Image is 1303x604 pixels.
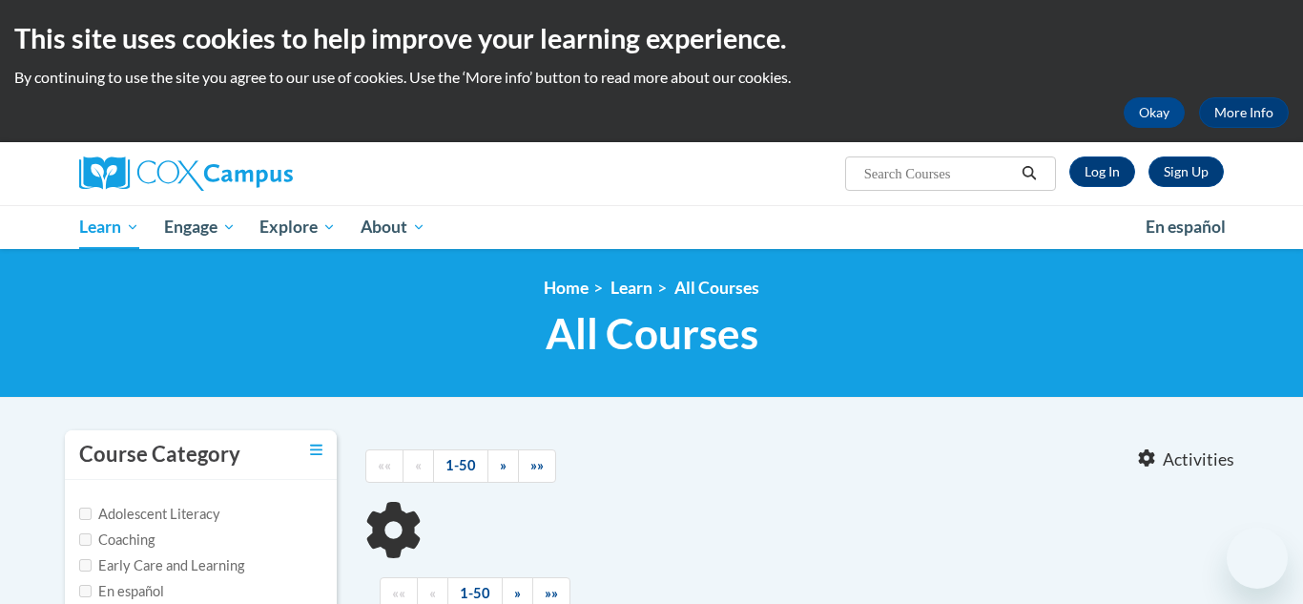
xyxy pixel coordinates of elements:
[259,216,336,239] span: Explore
[1133,207,1238,247] a: En español
[518,449,556,483] a: End
[79,555,244,576] label: Early Care and Learning
[378,457,391,473] span: ««
[1069,156,1135,187] a: Log In
[1124,97,1185,128] button: Okay
[514,585,521,601] span: »
[51,205,1252,249] div: Main menu
[79,440,240,469] h3: Course Category
[79,156,293,191] img: Cox Campus
[429,585,436,601] span: «
[433,449,488,483] a: 1-50
[79,508,92,520] input: Checkbox for Options
[348,205,438,249] a: About
[1199,97,1289,128] a: More Info
[164,216,236,239] span: Engage
[14,67,1289,88] p: By continuing to use the site you agree to our use of cookies. Use the ‘More info’ button to read...
[247,205,348,249] a: Explore
[392,585,405,601] span: ««
[79,216,139,239] span: Learn
[67,205,152,249] a: Learn
[1015,162,1044,185] button: Search
[487,449,519,483] a: Next
[79,156,442,191] a: Cox Campus
[79,581,164,602] label: En español
[79,585,92,597] input: Checkbox for Options
[1146,217,1226,237] span: En español
[415,457,422,473] span: «
[365,449,403,483] a: Begining
[544,278,589,298] a: Home
[674,278,759,298] a: All Courses
[862,162,1015,185] input: Search Courses
[79,530,155,551] label: Coaching
[310,440,322,461] a: Toggle collapse
[1163,449,1234,470] span: Activities
[152,205,248,249] a: Engage
[610,278,652,298] a: Learn
[530,457,544,473] span: »»
[1227,528,1288,589] iframe: Button to launch messaging window
[79,533,92,546] input: Checkbox for Options
[14,19,1289,57] h2: This site uses cookies to help improve your learning experience.
[545,585,558,601] span: »»
[1148,156,1224,187] a: Register
[361,216,425,239] span: About
[79,559,92,572] input: Checkbox for Options
[403,449,434,483] a: Previous
[79,504,220,525] label: Adolescent Literacy
[500,457,507,473] span: »
[546,308,758,359] span: All Courses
